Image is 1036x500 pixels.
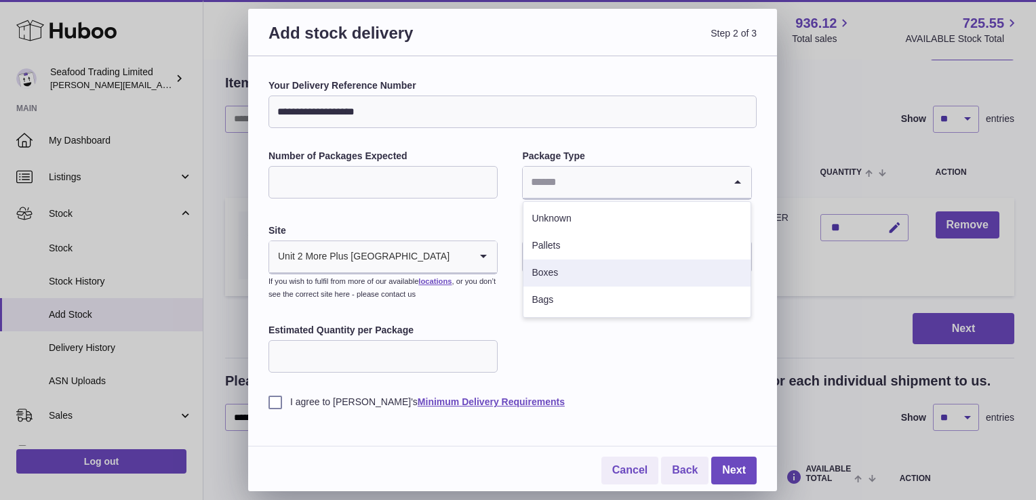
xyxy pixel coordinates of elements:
a: Cancel [601,457,658,484]
li: Pallets [523,232,750,259]
a: Minimum Delivery Requirements [418,396,565,407]
label: Number of Packages Expected [268,150,498,163]
a: locations [418,277,452,285]
div: Search for option [269,241,497,274]
input: Search for option [523,167,723,198]
li: Boxes [523,259,750,287]
label: Site [268,224,498,237]
li: Bags [523,287,750,314]
small: If you wish to fulfil from more of our available , or you don’t see the correct site here - pleas... [268,277,496,298]
label: I agree to [PERSON_NAME]'s [268,396,757,409]
div: Search for option [523,167,751,199]
label: Package Type [522,150,751,163]
span: Unit 2 More Plus [GEOGRAPHIC_DATA] [269,241,450,272]
span: Step 2 of 3 [513,22,757,60]
label: Expected Delivery Date [522,224,751,237]
label: Your Delivery Reference Number [268,79,757,92]
li: Unknown [523,205,750,232]
input: Search for option [450,241,470,272]
h3: Add stock delivery [268,22,513,60]
a: Next [711,457,757,484]
a: Back [661,457,709,484]
label: Estimated Quantity per Package [268,324,498,337]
